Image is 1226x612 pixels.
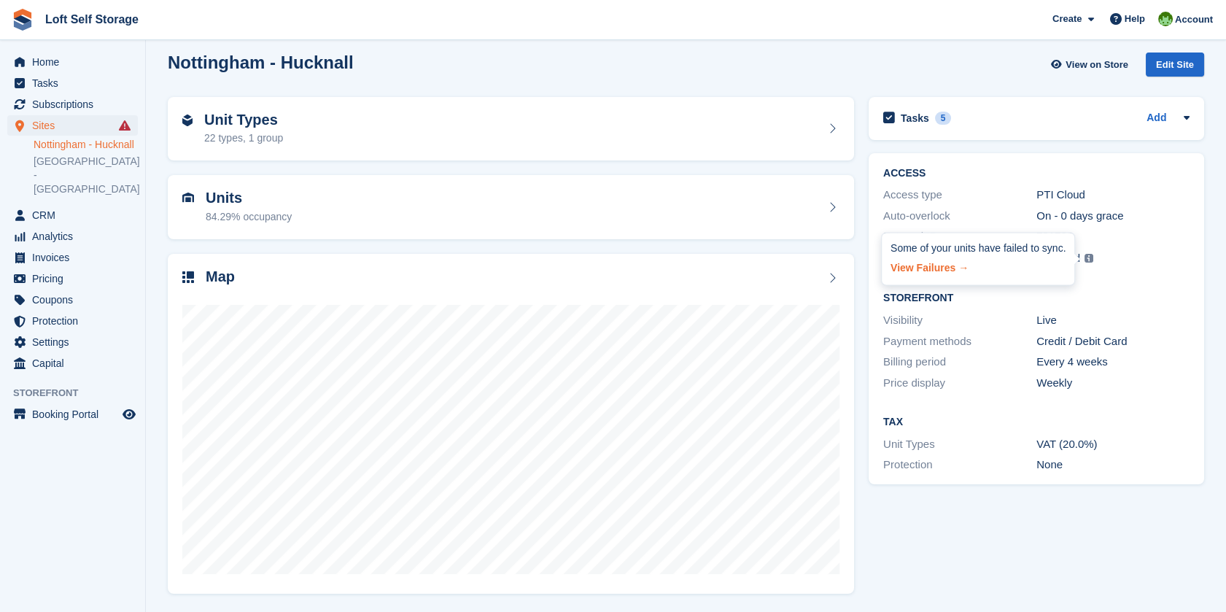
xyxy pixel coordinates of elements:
[883,208,1036,225] div: Auto-overlock
[1036,354,1190,371] div: Every 4 weeks
[39,7,144,31] a: Loft Self Storage
[168,175,854,239] a: Units 84.29% occupancy
[32,94,120,115] span: Subscriptions
[1146,53,1204,82] a: Edit Site
[32,226,120,247] span: Analytics
[1175,12,1213,27] span: Account
[1085,254,1093,263] img: icon-info-grey-7440780725fd019a000dd9b08b2336e03edf1995a4989e88bcd33f0948082b44.svg
[7,226,138,247] a: menu
[7,247,138,268] a: menu
[168,53,354,72] h2: Nottingham - Hucknall
[32,115,120,136] span: Sites
[32,73,120,93] span: Tasks
[7,205,138,225] a: menu
[1052,12,1082,26] span: Create
[891,241,1066,256] div: Some of your units have failed to sync.
[12,9,34,31] img: stora-icon-8386f47178a22dfd0bd8f6a31ec36ba5ce8667c1dd55bd0f319d3a0aa187defe.svg
[34,155,138,196] a: [GEOGRAPHIC_DATA] - [GEOGRAPHIC_DATA]
[883,168,1190,179] h2: ACCESS
[1036,436,1190,453] div: VAT (20.0%)
[119,120,131,131] i: Smart entry sync failures have occurred
[182,271,194,283] img: map-icn-33ee37083ee616e46c38cad1a60f524a97daa1e2b2c8c0bc3eb3415660979fc1.svg
[1036,312,1190,329] div: Live
[1036,228,1190,245] div: 731733
[7,73,138,93] a: menu
[7,115,138,136] a: menu
[32,353,120,373] span: Capital
[32,311,120,331] span: Protection
[1066,58,1128,72] span: View on Store
[883,436,1036,453] div: Unit Types
[32,332,120,352] span: Settings
[168,97,854,161] a: Unit Types 22 types, 1 group
[883,417,1190,428] h2: Tax
[32,205,120,225] span: CRM
[1158,12,1173,26] img: James Johnson
[32,404,120,425] span: Booking Portal
[7,94,138,115] a: menu
[1146,53,1204,77] div: Edit Site
[1036,457,1190,473] div: None
[204,112,283,128] h2: Unit Types
[32,247,120,268] span: Invoices
[1147,110,1166,127] a: Add
[7,332,138,352] a: menu
[182,115,193,126] img: unit-type-icn-2b2737a686de81e16bb02015468b77c625bbabd49415b5ef34ead5e3b44a266d.svg
[883,228,1036,245] div: External ID
[1036,375,1190,392] div: Weekly
[32,52,120,72] span: Home
[1036,208,1190,225] div: On - 0 days grace
[34,138,138,152] a: Nottingham - Hucknall
[182,193,194,203] img: unit-icn-7be61d7bf1b0ce9d3e12c5938cc71ed9869f7b940bace4675aadf7bd6d80202e.svg
[883,354,1036,371] div: Billing period
[7,404,138,425] a: menu
[206,190,292,206] h2: Units
[935,112,952,125] div: 5
[883,457,1036,473] div: Protection
[1049,53,1134,77] a: View on Store
[7,353,138,373] a: menu
[13,386,145,400] span: Storefront
[206,268,235,285] h2: Map
[32,268,120,289] span: Pricing
[7,290,138,310] a: menu
[901,112,929,125] h2: Tasks
[1125,12,1145,26] span: Help
[883,312,1036,329] div: Visibility
[7,268,138,289] a: menu
[168,254,854,594] a: Map
[883,333,1036,350] div: Payment methods
[206,209,292,225] div: 84.29% occupancy
[883,293,1190,304] h2: Storefront
[891,256,1066,276] a: View Failures →
[1036,187,1190,204] div: PTI Cloud
[1036,333,1190,350] div: Credit / Debit Card
[120,406,138,423] a: Preview store
[204,131,283,146] div: 22 types, 1 group
[7,311,138,331] a: menu
[883,187,1036,204] div: Access type
[883,375,1036,392] div: Price display
[32,290,120,310] span: Coupons
[7,52,138,72] a: menu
